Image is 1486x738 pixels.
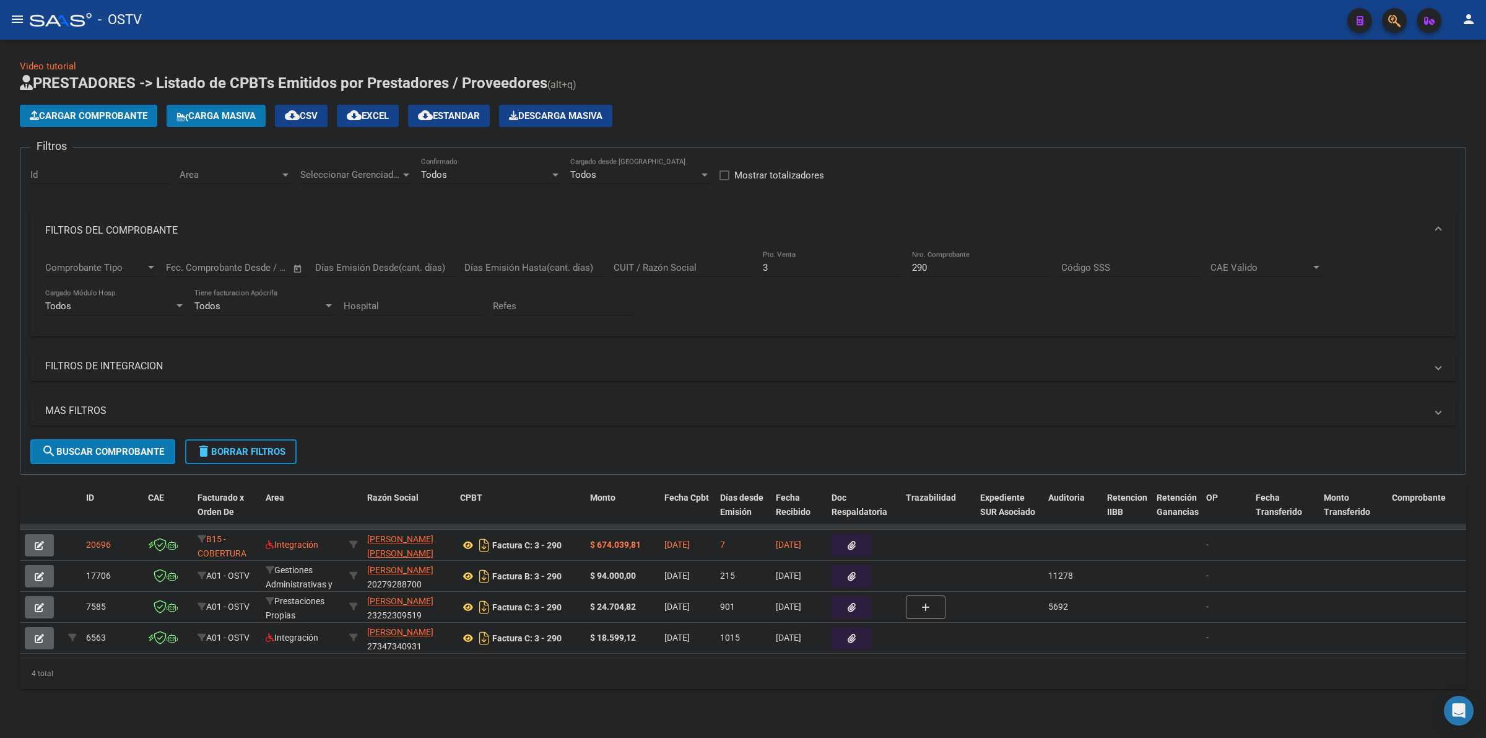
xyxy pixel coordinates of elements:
span: Carga Masiva [176,110,256,121]
datatable-header-cell: Días desde Emisión [715,485,771,539]
i: Descargar documento [476,597,492,617]
button: EXCEL [337,105,399,127]
span: B15 - COBERTURA DE SALUD S.A. (Boreal) [198,534,254,586]
span: PRESTADORES -> Listado de CPBTs Emitidos por Prestadores / Proveedores [20,74,547,92]
mat-icon: delete [196,444,211,459]
span: Todos [421,169,447,180]
datatable-header-cell: Facturado x Orden De [193,485,261,539]
span: Borrar Filtros [196,446,285,457]
span: Gestiones Administrativas y Otros [266,565,332,604]
strong: Factura C: 3 - 290 [492,602,562,612]
span: - OSTV [98,6,142,33]
h3: Filtros [30,138,73,155]
span: Auditoria [1048,493,1085,503]
span: Retención Ganancias [1157,493,1199,517]
strong: Factura B: 3 - 290 [492,571,562,581]
span: 215 [720,571,735,581]
span: [DATE] [664,633,690,643]
datatable-header-cell: Area [261,485,344,539]
strong: $ 94.000,00 [590,571,636,581]
span: 7585 [86,602,106,612]
button: CSV [275,105,328,127]
div: 27347340931 [367,625,450,651]
datatable-header-cell: Fecha Transferido [1251,485,1319,539]
mat-panel-title: FILTROS DEL COMPROBANTE [45,224,1426,237]
mat-expansion-panel-header: FILTROS DE INTEGRACION [30,351,1456,381]
span: [DATE] [776,633,801,643]
span: CSV [285,110,318,121]
a: Video tutorial [20,61,76,72]
datatable-header-cell: Doc Respaldatoria [827,485,901,539]
button: Cargar Comprobante [20,105,157,127]
strong: Factura C: 3 - 290 [492,633,562,643]
datatable-header-cell: CPBT [455,485,585,539]
input: Start date [166,262,206,273]
span: OP [1206,493,1218,503]
span: [PERSON_NAME] [367,627,433,637]
div: 20279288700 [367,563,450,589]
span: ID [86,493,94,503]
span: - [1206,633,1209,643]
span: 901 [720,602,735,612]
span: Razón Social [367,493,419,503]
span: Estandar [418,110,480,121]
mat-expansion-panel-header: MAS FILTROS [30,396,1456,426]
mat-icon: person [1461,12,1476,27]
button: Open calendar [291,261,305,276]
datatable-header-cell: ID [81,485,143,539]
datatable-header-cell: Expediente SUR Asociado [975,485,1043,539]
app-download-masive: Descarga masiva de comprobantes (adjuntos) [499,105,612,127]
span: Prestaciones Propias [266,596,324,620]
span: Buscar Comprobante [41,446,164,457]
datatable-header-cell: Fecha Recibido [771,485,827,539]
span: Fecha Transferido [1256,493,1302,517]
span: [DATE] [664,540,690,550]
span: Monto Transferido [1324,493,1370,517]
span: Fecha Recibido [776,493,810,517]
span: Doc Respaldatoria [832,493,887,517]
datatable-header-cell: Fecha Cpbt [659,485,715,539]
span: 6563 [86,633,106,643]
mat-panel-title: FILTROS DE INTEGRACION [45,359,1426,373]
strong: $ 18.599,12 [590,633,636,643]
button: Carga Masiva [167,105,266,127]
div: 11278 [1048,569,1073,583]
span: [PERSON_NAME] [367,596,433,606]
span: Todos [194,301,220,312]
span: CPBT [460,493,482,503]
button: Estandar [408,105,490,127]
mat-icon: search [41,444,56,459]
strong: Factura C: 3 - 290 [492,540,562,550]
mat-icon: cloud_download [285,108,300,123]
span: Comprobante [1392,493,1446,503]
datatable-header-cell: Trazabilidad [901,485,975,539]
datatable-header-cell: OP [1201,485,1251,539]
span: (alt+q) [547,79,576,90]
button: Borrar Filtros [185,439,297,464]
span: A01 - OSTV [206,571,250,581]
span: EXCEL [347,110,389,121]
span: Cargar Comprobante [30,110,147,121]
span: Integración [266,540,318,550]
span: 20696 [86,540,111,550]
div: 4 total [20,658,1466,689]
span: 7 [720,540,725,550]
datatable-header-cell: Razón Social [362,485,455,539]
span: [DATE] [776,602,801,612]
i: Descargar documento [476,535,492,555]
span: CAE Válido [1210,262,1311,273]
span: 1015 [720,633,740,643]
span: Mostrar totalizadores [734,168,824,183]
span: Días desde Emisión [720,493,763,517]
div: 23252309519 [367,594,450,620]
span: Descarga Masiva [509,110,602,121]
div: Open Intercom Messenger [1444,696,1474,726]
span: [DATE] [776,540,801,550]
span: Comprobante Tipo [45,262,146,273]
div: 5692 [1048,600,1068,614]
span: [PERSON_NAME] [PERSON_NAME] [367,534,433,558]
input: End date [217,262,277,273]
datatable-header-cell: Retencion IIBB [1102,485,1152,539]
datatable-header-cell: Monto Transferido [1319,485,1387,539]
mat-icon: cloud_download [347,108,362,123]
